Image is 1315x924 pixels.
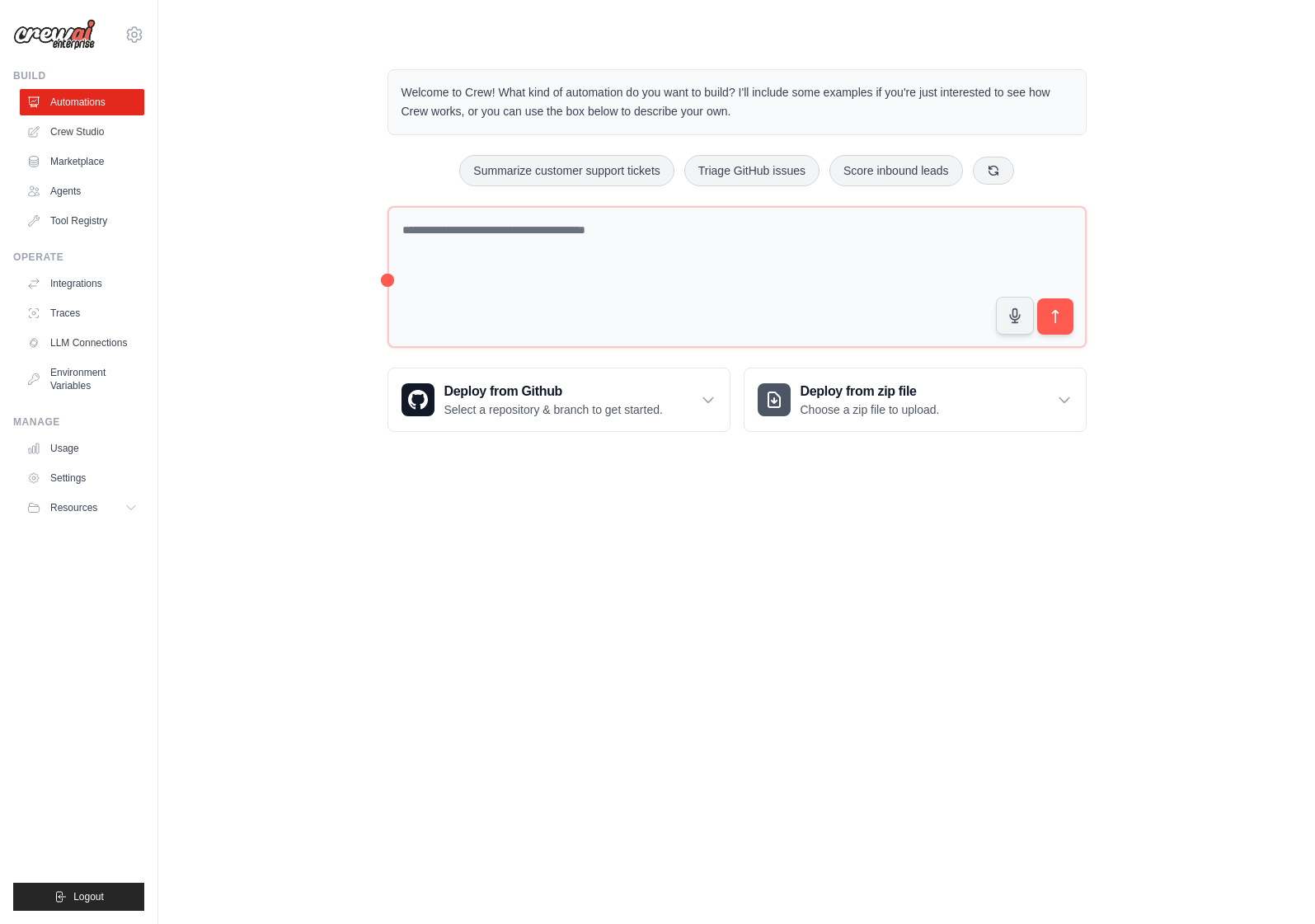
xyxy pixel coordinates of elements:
a: LLM Connections [20,330,144,356]
button: Summarize customer support tickets [459,155,674,186]
img: Logo [13,19,96,50]
a: Environment Variables [20,359,144,399]
button: Triage GitHub issues [684,155,820,186]
p: Welcome to Crew! What kind of automation do you want to build? I'll include some examples if you'... [402,83,1073,121]
p: Select a repository & branch to get started. [444,401,663,418]
span: Logout [73,890,104,903]
div: Operate [13,251,144,264]
a: Agents [20,178,144,204]
a: Crew Studio [20,119,144,145]
button: Score inbound leads [829,155,963,186]
div: Manage [13,415,144,429]
a: Automations [20,89,144,115]
a: Tool Registry [20,208,144,234]
button: Resources [20,495,144,521]
a: Marketplace [20,148,144,175]
h3: Deploy from zip file [801,382,940,401]
a: Settings [20,465,144,491]
a: Usage [20,435,144,462]
a: Integrations [20,270,144,297]
span: Resources [50,501,97,514]
h3: Deploy from Github [444,382,663,401]
div: Build [13,69,144,82]
p: Choose a zip file to upload. [801,401,940,418]
button: Logout [13,883,144,911]
a: Traces [20,300,144,326]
